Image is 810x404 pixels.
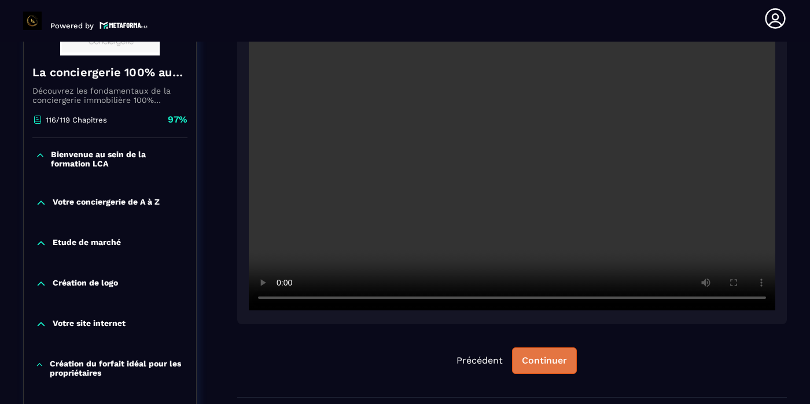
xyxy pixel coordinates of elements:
[447,348,512,373] button: Précédent
[53,318,126,330] p: Votre site internet
[23,12,42,30] img: logo-branding
[53,278,118,290] p: Création de logo
[53,197,160,209] p: Votre conciergerie de A à Z
[100,20,148,30] img: logo
[32,86,187,105] p: Découvrez les fondamentaux de la conciergerie immobilière 100% automatisée. Cette formation est c...
[46,116,107,124] p: 116/119 Chapitres
[32,64,187,80] h4: La conciergerie 100% automatisée
[50,21,94,30] p: Powered by
[53,238,121,249] p: Etude de marché
[50,359,185,377] p: Création du forfait idéal pour les propriétaires
[512,347,577,374] button: Continuer
[51,150,185,168] p: Bienvenue au sein de la formation LCA
[168,113,187,126] p: 97%
[522,355,567,366] div: Continuer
